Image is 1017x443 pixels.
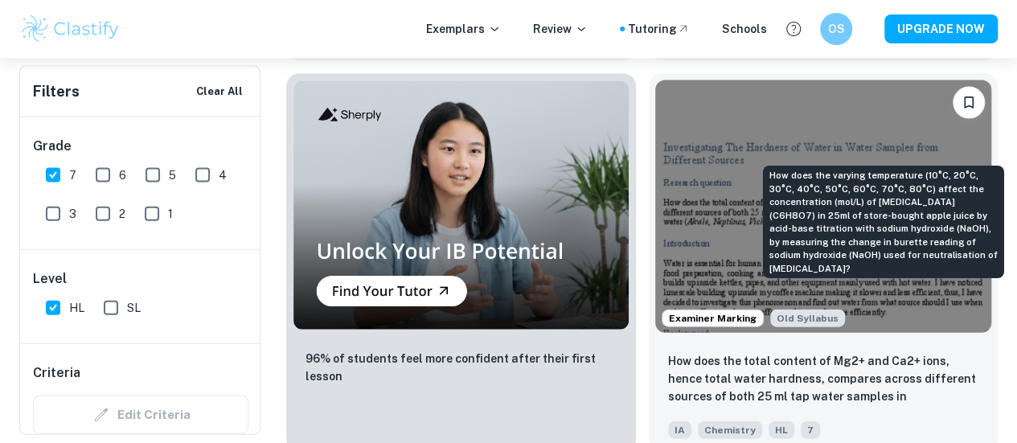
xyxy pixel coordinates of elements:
[770,310,845,327] span: Old Syllabus
[763,166,1004,278] div: How does the varying temperature (10°C, 20°C, 30°C, 40°C, 50°C, 60°C, 70°C, 80°C) affect the conc...
[668,421,691,439] span: IA
[780,15,807,43] button: Help and Feedback
[33,137,248,156] h6: Grade
[884,14,998,43] button: UPGRADE NOW
[293,80,629,330] img: Thumbnail
[192,80,247,104] button: Clear All
[533,20,588,38] p: Review
[169,166,176,184] span: 5
[306,350,617,385] p: 96% of students feel more confident after their first lesson
[127,299,141,317] span: SL
[770,310,845,327] div: Starting from the May 2025 session, the Chemistry IA requirements have changed. It's OK to refer ...
[69,299,84,317] span: HL
[69,166,76,184] span: 7
[801,421,820,439] span: 7
[33,80,80,103] h6: Filters
[119,166,126,184] span: 6
[69,205,76,223] span: 3
[953,87,985,119] button: Bookmark
[168,205,173,223] span: 1
[655,80,992,333] img: Chemistry IA example thumbnail: How does the total content of Mg2+ and C
[33,363,80,383] h6: Criteria
[668,352,979,407] p: How does the total content of Mg2+ and Ca2+ ions, hence total water hardness, compares across dif...
[827,20,846,38] h6: OS
[769,421,794,439] span: HL
[119,205,125,223] span: 2
[820,13,852,45] button: OS
[219,166,227,184] span: 4
[33,396,248,434] div: Criteria filters are unavailable when searching by topic
[722,20,767,38] a: Schools
[19,13,121,45] img: Clastify logo
[698,421,762,439] span: Chemistry
[628,20,690,38] a: Tutoring
[662,311,763,326] span: Examiner Marking
[33,269,248,289] h6: Level
[426,20,501,38] p: Exemplars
